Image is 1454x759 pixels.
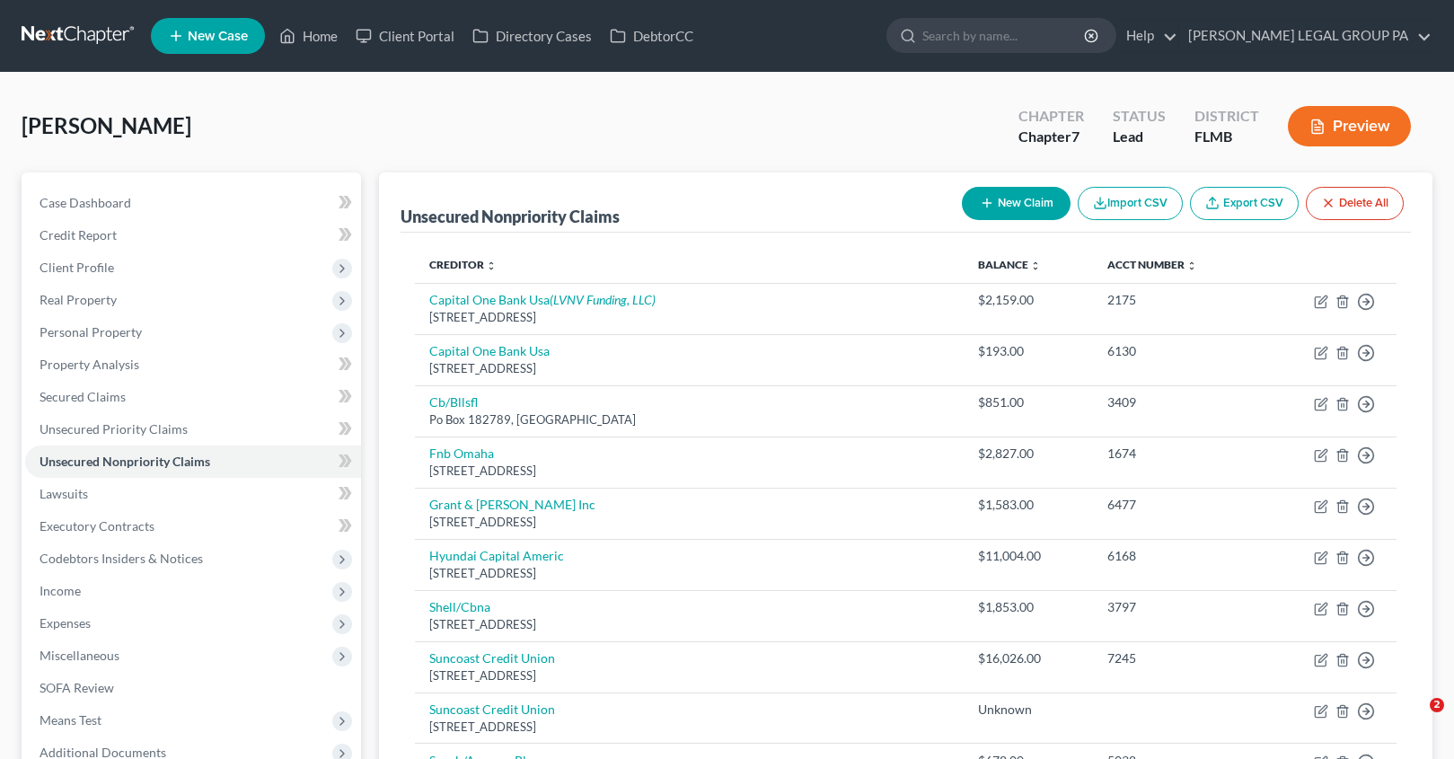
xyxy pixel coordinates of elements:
div: FLMB [1194,127,1259,147]
div: [STREET_ADDRESS] [429,463,949,480]
div: $2,827.00 [978,445,1079,463]
a: Creditor unfold_more [429,258,497,271]
span: Case Dashboard [40,195,131,210]
a: Suncoast Credit Union [429,650,555,666]
span: Personal Property [40,324,142,340]
div: $1,853.00 [978,598,1079,616]
input: Search by name... [922,19,1087,52]
div: Chapter [1018,106,1084,127]
div: Po Box 182789, [GEOGRAPHIC_DATA] [429,411,949,428]
span: Property Analysis [40,357,139,372]
a: Executory Contracts [25,510,361,543]
a: Property Analysis [25,349,361,381]
a: Suncoast Credit Union [429,702,555,717]
div: [STREET_ADDRESS] [429,616,949,633]
a: Directory Cases [463,20,601,52]
a: Capital One Bank Usa(LVNV Funding, LLC) [429,292,656,307]
div: Lead [1113,127,1166,147]
div: 6168 [1107,547,1246,565]
div: $11,004.00 [978,547,1079,565]
div: 1674 [1107,445,1246,463]
a: Balance unfold_more [978,258,1041,271]
div: $1,583.00 [978,496,1079,514]
i: unfold_more [1186,260,1197,271]
span: New Case [188,30,248,43]
div: $193.00 [978,342,1079,360]
a: Hyundai Capital Americ [429,548,564,563]
div: 6130 [1107,342,1246,360]
span: Client Profile [40,260,114,275]
a: [PERSON_NAME] LEGAL GROUP PA [1179,20,1432,52]
div: 6477 [1107,496,1246,514]
span: Executory Contracts [40,518,154,534]
a: Unsecured Nonpriority Claims [25,446,361,478]
a: Grant & [PERSON_NAME] Inc [429,497,595,512]
i: (LVNV Funding, LLC) [550,292,656,307]
a: Fnb Omaha [429,446,494,461]
a: Home [270,20,347,52]
div: Unknown [978,701,1079,719]
div: 2175 [1107,291,1246,309]
span: [PERSON_NAME] [22,112,191,138]
a: Shell/Cbna [429,599,490,614]
a: SOFA Review [25,672,361,704]
i: unfold_more [486,260,497,271]
div: 3797 [1107,598,1246,616]
a: Export CSV [1190,187,1299,220]
a: Lawsuits [25,478,361,510]
a: Help [1117,20,1177,52]
div: $16,026.00 [978,649,1079,667]
div: Unsecured Nonpriority Claims [401,206,620,227]
div: Chapter [1018,127,1084,147]
a: Client Portal [347,20,463,52]
span: Unsecured Priority Claims [40,421,188,437]
a: Capital One Bank Usa [429,343,550,358]
a: Cb/Bllsfl [429,394,478,410]
div: 3409 [1107,393,1246,411]
div: District [1194,106,1259,127]
a: Credit Report [25,219,361,252]
button: Preview [1288,106,1411,146]
span: Credit Report [40,227,117,243]
div: $851.00 [978,393,1079,411]
i: unfold_more [1030,260,1041,271]
div: [STREET_ADDRESS] [429,309,949,326]
a: DebtorCC [601,20,702,52]
div: [STREET_ADDRESS] [429,719,949,736]
a: Acct Number unfold_more [1107,258,1197,271]
a: Unsecured Priority Claims [25,413,361,446]
span: Miscellaneous [40,648,119,663]
div: $2,159.00 [978,291,1079,309]
button: Import CSV [1078,187,1183,220]
a: Secured Claims [25,381,361,413]
div: [STREET_ADDRESS] [429,667,949,684]
span: Codebtors Insiders & Notices [40,551,203,566]
div: Status [1113,106,1166,127]
div: [STREET_ADDRESS] [429,360,949,377]
span: 2 [1430,698,1444,712]
button: Delete All [1306,187,1404,220]
div: [STREET_ADDRESS] [429,514,949,531]
span: Real Property [40,292,117,307]
span: Means Test [40,712,101,728]
span: Expenses [40,615,91,631]
span: SOFA Review [40,680,114,695]
div: [STREET_ADDRESS] [429,565,949,582]
span: Secured Claims [40,389,126,404]
div: 7245 [1107,649,1246,667]
button: New Claim [962,187,1071,220]
span: 7 [1071,128,1079,145]
span: Unsecured Nonpriority Claims [40,454,210,469]
span: Lawsuits [40,486,88,501]
a: Case Dashboard [25,187,361,219]
span: Income [40,583,81,598]
iframe: Intercom live chat [1393,698,1436,741]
